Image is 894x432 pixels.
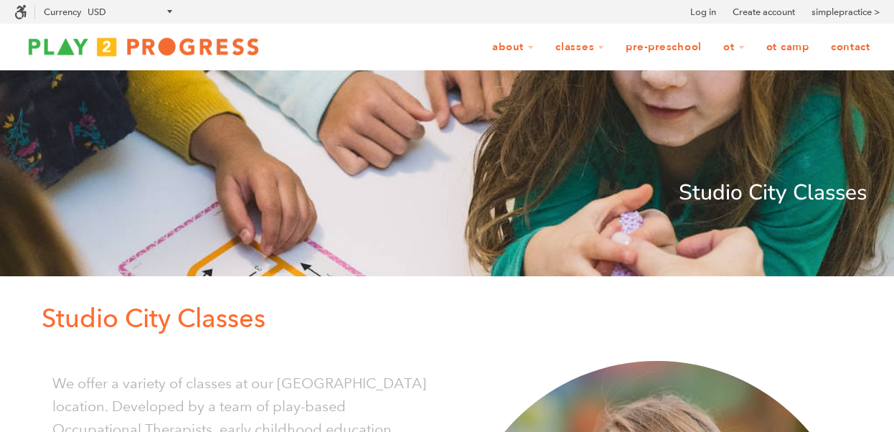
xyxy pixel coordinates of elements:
[690,5,716,19] a: Log in
[483,34,543,61] a: About
[42,298,867,339] p: Studio City Classes
[757,34,819,61] a: OT Camp
[14,32,273,61] img: Play2Progress logo
[546,34,613,61] a: Classes
[714,34,754,61] a: OT
[27,176,867,210] p: Studio City Classes
[822,34,880,61] a: Contact
[811,5,880,19] a: simplepractice >
[44,6,81,17] label: Currency
[733,5,795,19] a: Create account
[616,34,711,61] a: Pre-Preschool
